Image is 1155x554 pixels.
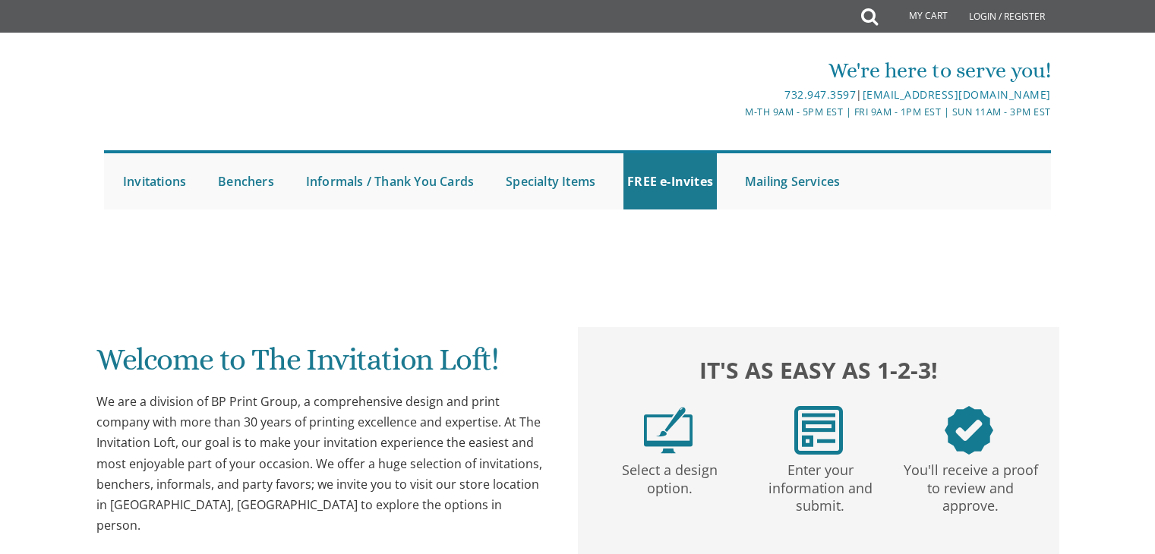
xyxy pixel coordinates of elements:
a: Specialty Items [502,153,599,209]
a: 732.947.3597 [784,87,856,102]
a: Informals / Thank You Cards [302,153,478,209]
div: M-Th 9am - 5pm EST | Fri 9am - 1pm EST | Sun 11am - 3pm EST [421,104,1051,120]
a: My Cart [876,2,958,32]
a: Benchers [214,153,278,209]
p: Enter your information and submit. [748,455,892,515]
img: step2.png [794,406,843,455]
a: [EMAIL_ADDRESS][DOMAIN_NAME] [863,87,1051,102]
div: We are a division of BP Print Group, a comprehensive design and print company with more than 30 y... [96,392,548,536]
p: You'll receive a proof to review and approve. [898,455,1043,515]
a: FREE e-Invites [623,153,717,209]
a: Mailing Services [741,153,844,209]
p: Select a design option. [598,455,742,498]
img: step3.png [945,406,993,455]
a: Invitations [119,153,190,209]
h1: Welcome to The Invitation Loft! [96,343,548,388]
img: step1.png [644,406,693,455]
div: | [421,86,1051,104]
h2: It's as easy as 1-2-3! [593,353,1044,387]
div: We're here to serve you! [421,55,1051,86]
